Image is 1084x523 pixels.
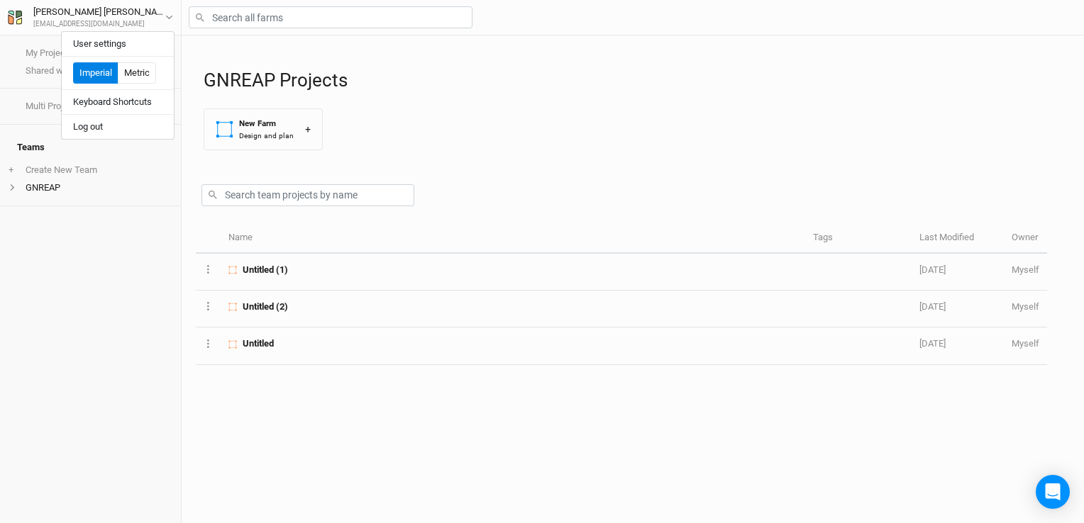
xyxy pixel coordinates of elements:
button: New FarmDesign and plan+ [204,108,323,150]
span: jrobinson@gayandrobinson.com [1012,338,1039,349]
div: [PERSON_NAME] [PERSON_NAME] [33,5,165,19]
span: Untitled (2) [243,300,288,313]
input: Search team projects by name [201,184,414,206]
th: Tags [805,223,912,254]
h4: Teams [9,133,172,162]
h1: GNREAP Projects [204,69,1070,91]
div: [EMAIL_ADDRESS][DOMAIN_NAME] [33,19,165,30]
span: jrobinson@gayandrobinson.com [1012,264,1039,275]
span: + [9,164,13,176]
span: May 27, 2025 6:39 PM [919,338,946,349]
button: User settings [62,35,174,53]
button: Metric [118,62,156,84]
button: Imperial [73,62,118,84]
span: Untitled [243,337,274,350]
div: Design and plan [239,130,294,141]
span: jrobinson@gayandrobinson.com [1012,301,1039,312]
div: + [305,122,311,137]
input: Search all farms [189,6,472,28]
div: Open Intercom Messenger [1036,475,1070,509]
th: Name [221,223,805,254]
button: [PERSON_NAME] [PERSON_NAME][EMAIL_ADDRESS][DOMAIN_NAME] [7,4,174,30]
button: Keyboard Shortcuts [62,93,174,111]
span: Untitled (1) [243,264,288,276]
button: Log out [62,118,174,136]
th: Owner [1004,223,1047,254]
span: Jun 12, 2025 10:56 AM [919,264,946,275]
th: Last Modified [912,223,1004,254]
span: Jun 12, 2025 10:48 AM [919,301,946,312]
div: New Farm [239,118,294,130]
